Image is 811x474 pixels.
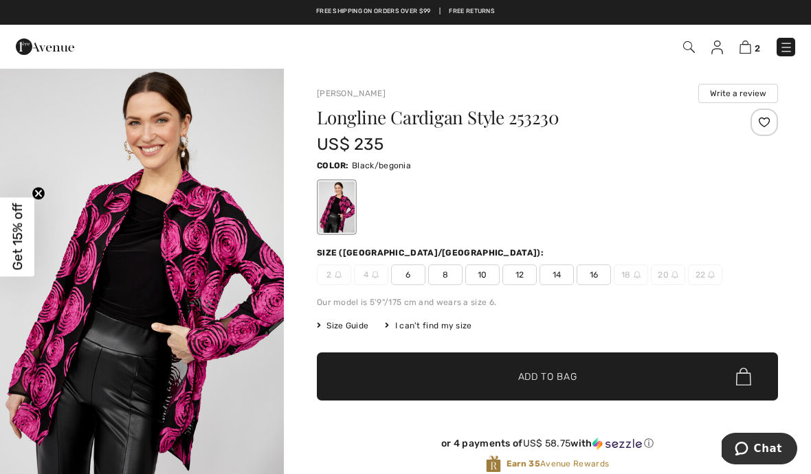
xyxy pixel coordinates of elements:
[651,264,685,285] span: 20
[671,271,678,278] img: ring-m.svg
[465,264,500,285] span: 10
[372,271,379,278] img: ring-m.svg
[316,7,431,16] a: Free shipping on orders over $99
[16,33,74,60] img: 1ère Avenue
[688,264,722,285] span: 22
[317,438,778,450] div: or 4 payments of with
[708,271,715,278] img: ring-m.svg
[523,438,571,449] span: US$ 58.75
[317,109,701,126] h1: Longline Cardigan Style 253230
[634,271,641,278] img: ring-m.svg
[319,181,355,233] div: Black/begonia
[354,264,388,285] span: 4
[10,203,25,271] span: Get 15% off
[391,264,425,285] span: 6
[518,370,577,384] span: Add to Bag
[385,319,471,332] div: I can't find my size
[779,41,793,54] img: Menu
[317,161,349,170] span: Color:
[428,264,463,285] span: 8
[722,433,797,467] iframe: Opens a widget where you can chat to one of our agents
[317,247,546,259] div: Size ([GEOGRAPHIC_DATA]/[GEOGRAPHIC_DATA]):
[502,264,537,285] span: 12
[614,264,648,285] span: 18
[740,38,760,55] a: 2
[317,296,778,308] div: Our model is 5'9"/175 cm and wears a size 6.
[32,187,45,201] button: Close teaser
[317,264,351,285] span: 2
[335,271,342,278] img: ring-m.svg
[592,438,642,450] img: Sezzle
[755,43,760,54] span: 2
[16,39,74,52] a: 1ère Avenue
[317,89,386,98] a: [PERSON_NAME]
[736,368,751,385] img: Bag.svg
[317,319,368,332] span: Size Guide
[449,7,495,16] a: Free Returns
[683,41,695,53] img: Search
[317,352,778,400] button: Add to Bag
[352,161,411,170] span: Black/begonia
[698,84,778,103] button: Write a review
[577,264,611,285] span: 16
[317,438,778,455] div: or 4 payments ofUS$ 58.75withSezzle Click to learn more about Sezzle
[439,7,441,16] span: |
[540,264,574,285] span: 14
[507,459,540,469] strong: Earn 35
[711,41,723,54] img: My Info
[740,41,751,54] img: Shopping Bag
[486,455,501,473] img: Avenue Rewards
[507,458,609,470] span: Avenue Rewards
[317,135,384,154] span: US$ 235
